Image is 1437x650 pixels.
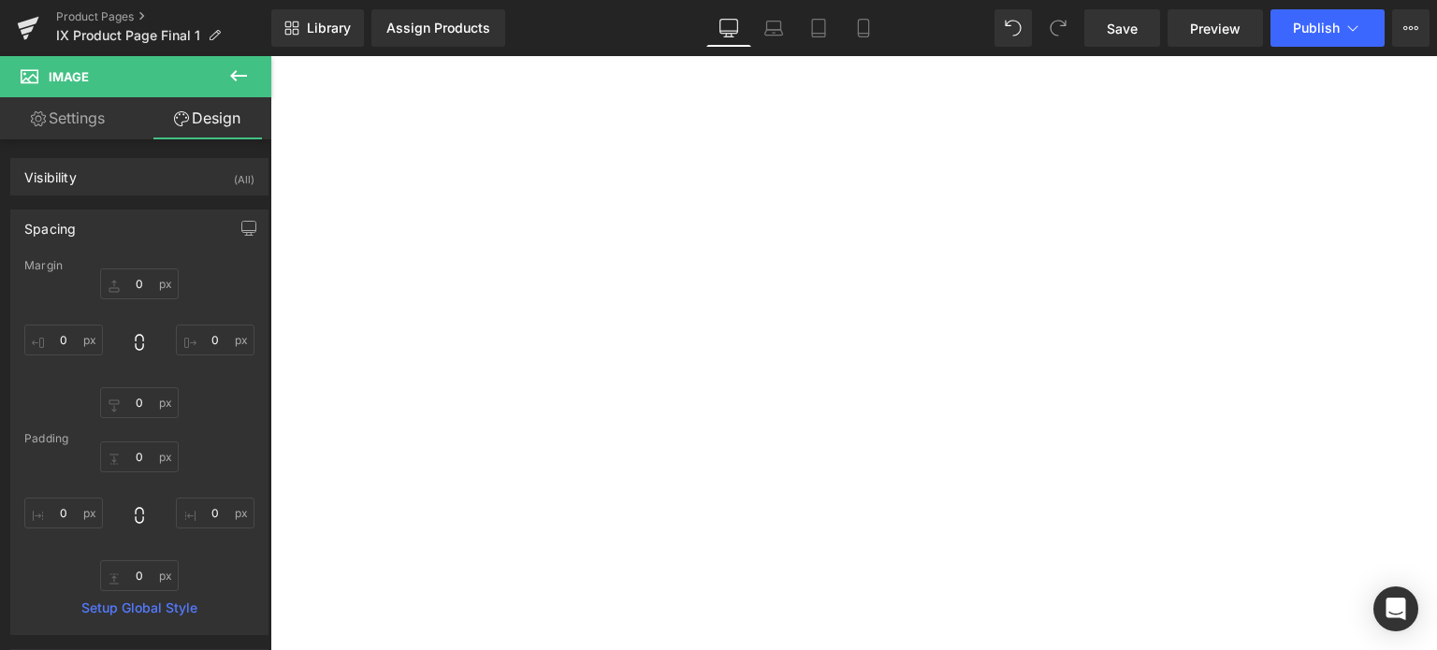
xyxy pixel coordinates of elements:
[100,560,179,591] input: 0
[24,210,76,237] div: Spacing
[706,9,751,47] a: Desktop
[307,20,351,36] span: Library
[24,325,103,355] input: 0
[1168,9,1263,47] a: Preview
[49,69,89,84] span: Image
[751,9,796,47] a: Laptop
[56,28,200,43] span: IX Product Page Final 1
[56,9,271,24] a: Product Pages
[139,97,275,139] a: Design
[1039,9,1077,47] button: Redo
[100,387,179,418] input: 0
[271,9,364,47] a: New Library
[1293,21,1340,36] span: Publish
[176,498,254,528] input: 0
[24,159,77,185] div: Visibility
[24,600,254,615] a: Setup Global Style
[1270,9,1385,47] button: Publish
[1392,9,1430,47] button: More
[1373,586,1418,631] div: Open Intercom Messenger
[100,441,179,472] input: 0
[234,159,254,190] div: (All)
[1190,19,1241,38] span: Preview
[796,9,841,47] a: Tablet
[1107,19,1138,38] span: Save
[24,498,103,528] input: 0
[841,9,886,47] a: Mobile
[176,325,254,355] input: 0
[994,9,1032,47] button: Undo
[100,268,179,299] input: 0
[386,21,490,36] div: Assign Products
[24,259,254,272] div: Margin
[24,432,254,445] div: Padding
